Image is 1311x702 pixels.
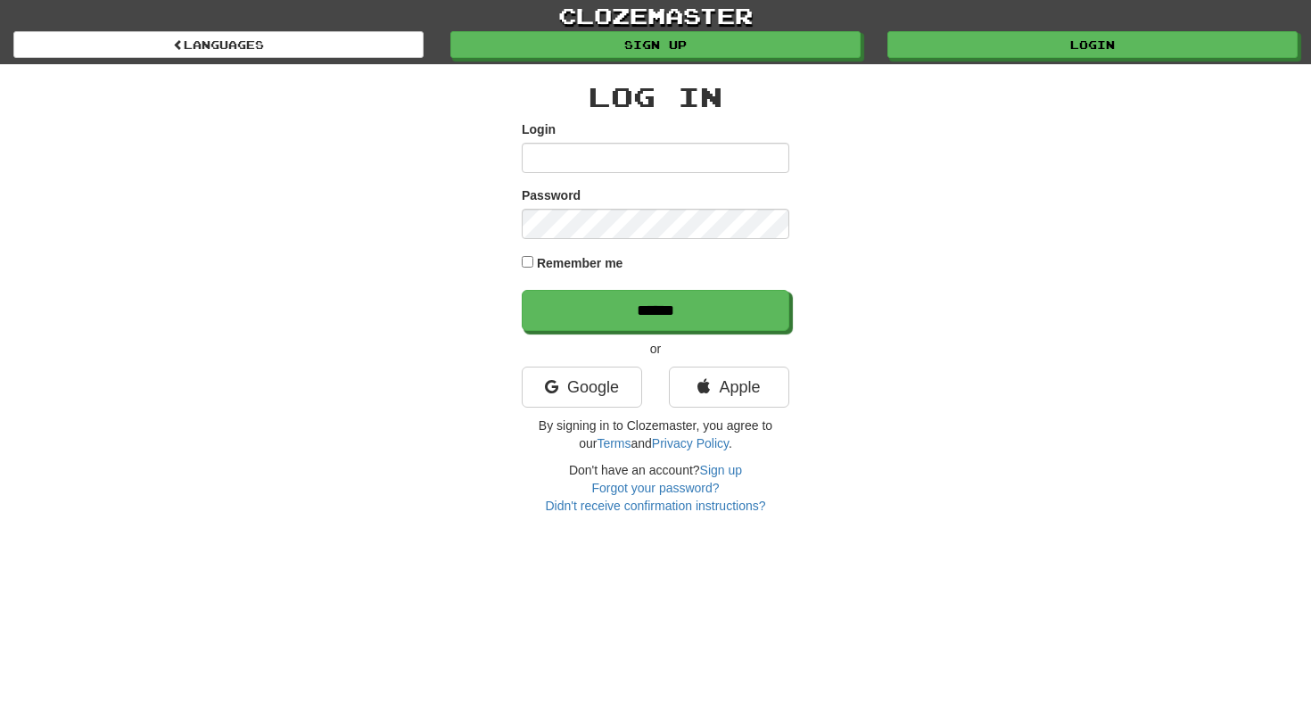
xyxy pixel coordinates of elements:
p: or [522,340,789,358]
a: Sign up [450,31,861,58]
a: Google [522,367,642,408]
a: Terms [597,436,631,450]
a: Didn't receive confirmation instructions? [545,499,765,513]
label: Password [522,186,581,204]
h2: Log In [522,82,789,111]
label: Login [522,120,556,138]
a: Sign up [700,463,742,477]
a: Languages [13,31,424,58]
a: Apple [669,367,789,408]
a: Privacy Policy [652,436,729,450]
a: Forgot your password? [591,481,719,495]
div: Don't have an account? [522,461,789,515]
a: Login [887,31,1298,58]
label: Remember me [537,254,623,272]
p: By signing in to Clozemaster, you agree to our and . [522,417,789,452]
